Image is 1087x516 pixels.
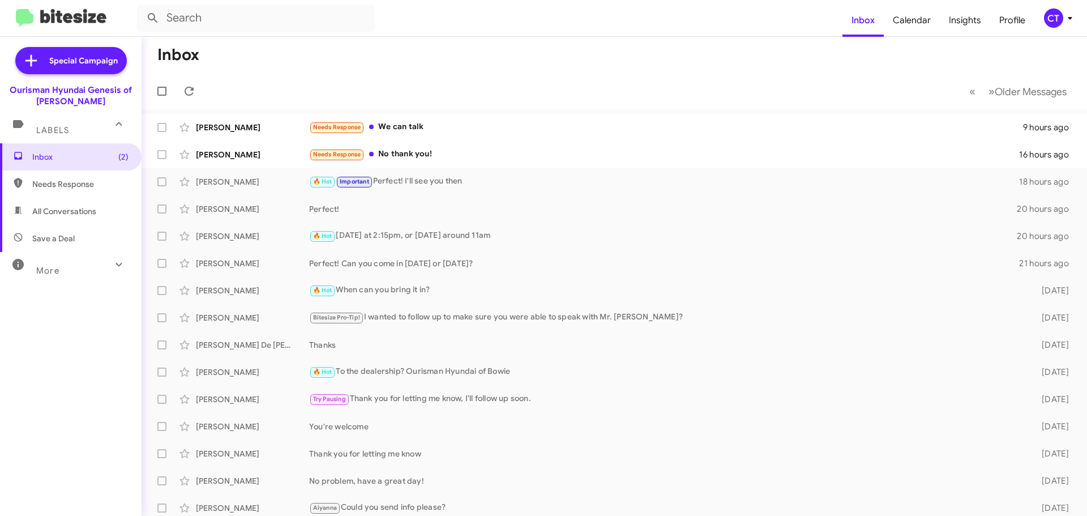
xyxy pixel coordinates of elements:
div: No problem, have a great day! [309,475,1024,487]
div: [PERSON_NAME] [196,421,309,432]
a: Inbox [842,4,884,37]
div: Perfect! I'll see you then [309,175,1019,188]
div: Perfect! [309,203,1017,215]
div: Could you send info please? [309,501,1024,514]
div: [PERSON_NAME] [196,502,309,514]
span: « [969,84,975,99]
div: 20 hours ago [1017,231,1078,242]
span: All Conversations [32,206,96,217]
div: No thank you! [309,148,1019,161]
div: [DATE] [1024,475,1078,487]
span: » [988,84,995,99]
div: 16 hours ago [1019,149,1078,160]
span: Inbox [32,151,129,163]
span: Aiyanna [313,504,337,511]
div: [PERSON_NAME] [196,394,309,405]
a: Profile [990,4,1034,37]
span: Labels [36,125,69,135]
div: [PERSON_NAME] [196,448,309,459]
h1: Inbox [157,46,199,64]
span: Needs Response [313,151,361,158]
div: When can you bring it in? [309,284,1024,297]
span: Bitesize Pro-Tip! [313,314,360,321]
div: To the dealership? Ourisman Hyundai of Bowie [309,365,1024,378]
div: 9 hours ago [1023,122,1078,133]
div: CT [1044,8,1063,28]
div: [DATE] [1024,502,1078,514]
div: I wanted to follow up to make sure you were able to speak with Mr. [PERSON_NAME]? [309,311,1024,324]
div: [PERSON_NAME] [196,231,309,242]
div: Thanks [309,339,1024,351]
span: Important [340,178,369,185]
div: [DATE] [1024,448,1078,459]
span: More [36,266,59,276]
div: [PERSON_NAME] [196,203,309,215]
div: [PERSON_NAME] [196,312,309,323]
div: [PERSON_NAME] [196,285,309,296]
div: 18 hours ago [1019,176,1078,187]
button: CT [1034,8,1075,28]
div: [DATE] [1024,285,1078,296]
div: Perfect! Can you come in [DATE] or [DATE]? [309,258,1019,269]
a: Special Campaign [15,47,127,74]
span: Needs Response [32,178,129,190]
div: 21 hours ago [1019,258,1078,269]
span: Needs Response [313,123,361,131]
span: 🔥 Hot [313,178,332,185]
div: [PERSON_NAME] [196,176,309,187]
span: 🔥 Hot [313,232,332,240]
div: [DATE] [1024,366,1078,378]
div: 20 hours ago [1017,203,1078,215]
nav: Page navigation example [963,80,1073,103]
input: Search [137,5,375,32]
div: [PERSON_NAME] [196,149,309,160]
span: 🔥 Hot [313,368,332,376]
div: Thank you for letting me know, I'll follow up soon. [309,393,1024,406]
a: Insights [940,4,990,37]
span: Special Campaign [49,55,118,66]
div: [DATE] [1024,421,1078,432]
button: Previous [962,80,982,103]
div: [DATE] at 2:15pm, or [DATE] around 11am [309,229,1017,242]
div: Thank you for letting me know [309,448,1024,459]
div: We can talk [309,121,1023,134]
div: [PERSON_NAME] [196,475,309,487]
div: [PERSON_NAME] [196,122,309,133]
span: Try Pausing [313,395,346,403]
a: Calendar [884,4,940,37]
span: Save a Deal [32,233,75,244]
div: [DATE] [1024,339,1078,351]
span: 🔥 Hot [313,287,332,294]
div: [DATE] [1024,312,1078,323]
div: [PERSON_NAME] [196,366,309,378]
div: [PERSON_NAME] De [PERSON_NAME] [196,339,309,351]
div: [PERSON_NAME] [196,258,309,269]
span: (2) [118,151,129,163]
div: You're welcome [309,421,1024,432]
span: Older Messages [995,86,1067,98]
button: Next [982,80,1073,103]
div: [DATE] [1024,394,1078,405]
